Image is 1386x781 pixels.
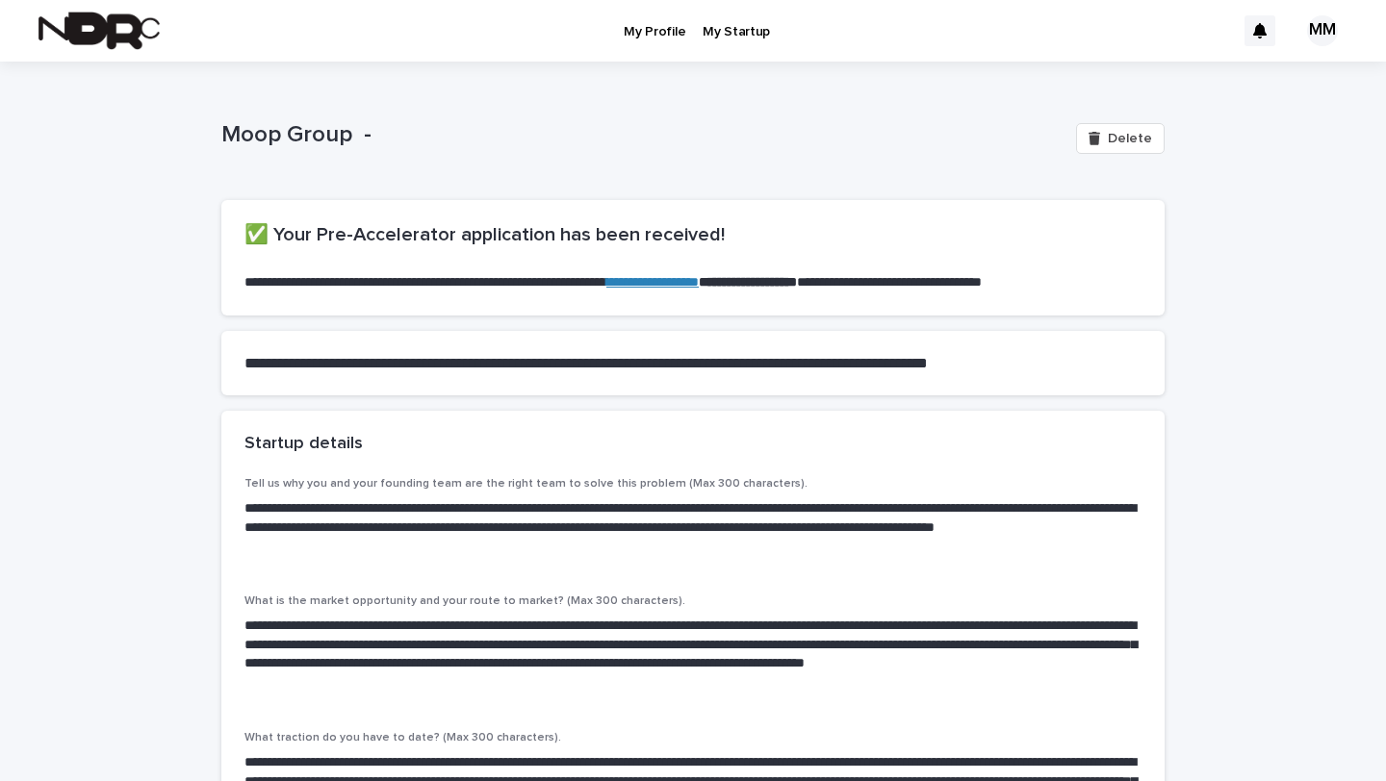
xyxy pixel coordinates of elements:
[244,478,808,490] span: Tell us why you and your founding team are the right team to solve this problem (Max 300 characte...
[38,12,160,50] img: fPh53EbzTSOZ76wyQ5GQ
[244,595,685,607] span: What is the market opportunity and your route to market? (Max 300 characters).
[1307,15,1338,46] div: MM
[1076,123,1165,154] button: Delete
[244,434,363,455] h2: Startup details
[244,732,561,743] span: What traction do you have to date? (Max 300 characters).
[244,223,1142,246] h2: ✅ Your Pre-Accelerator application has been received!
[221,121,1061,149] p: Moop Group -
[1108,132,1152,145] span: Delete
